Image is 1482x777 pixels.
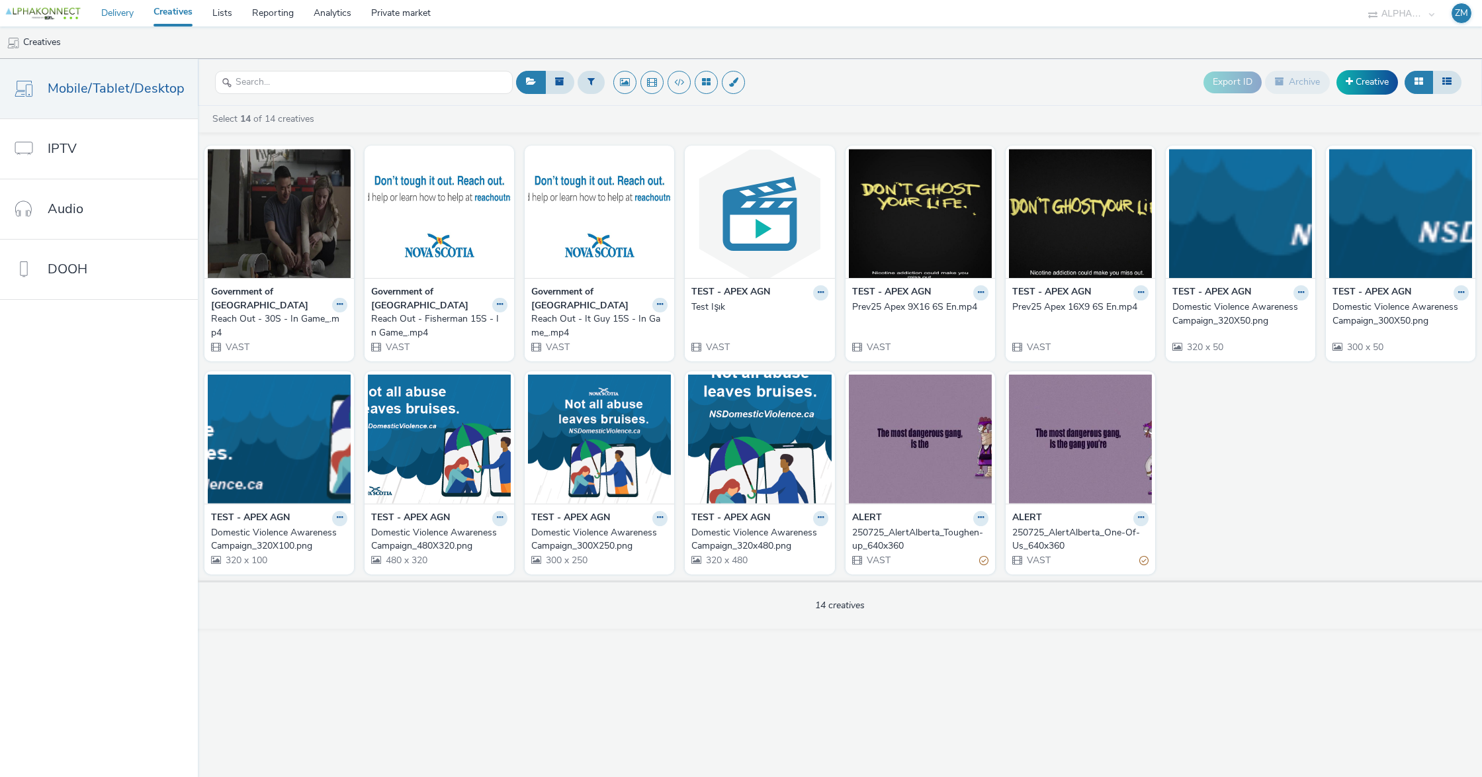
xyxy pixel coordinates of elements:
span: 300 x 50 [1346,341,1383,353]
div: 250725_AlertAlberta_One-Of-Us_640x360 [1012,526,1143,553]
img: 250725_AlertAlberta_One-Of-Us_640x360 visual [1009,375,1152,504]
img: Prev25 Apex 9X16 6S En.mp4 visual [849,149,992,278]
button: Table [1432,71,1461,93]
div: Reach Out - 30S - In Game_.mp4 [211,312,342,340]
span: 300 x 250 [545,554,588,567]
strong: ALERT [1012,511,1042,526]
span: VAST [224,341,249,353]
img: undefined Logo [3,5,83,22]
a: Prev25 Apex 9X16 6S En.mp4 [852,300,988,314]
span: VAST [865,554,891,567]
span: VAST [865,341,891,353]
strong: TEST - APEX AGN [1012,285,1091,300]
a: 250725_AlertAlberta_Toughen-up_640x360 [852,526,988,553]
span: 480 x 320 [384,554,427,567]
div: Domestic Violence Awareness Campaign_300X50.png [1332,300,1463,328]
div: Prev25 Apex 16X9 6S En.mp4 [1012,300,1143,314]
strong: Government of [GEOGRAPHIC_DATA] [531,285,649,312]
img: Test Işık visual [688,149,831,278]
span: VAST [1025,341,1051,353]
a: Domestic Violence Awareness Campaign_320X100.png [211,526,347,553]
strong: Government of [GEOGRAPHIC_DATA] [211,285,329,312]
img: Reach Out - It Guy 15S - In Game_.mp4 visual [528,149,671,278]
a: Domestic Violence Awareness Campaign_320X50.png [1172,300,1309,328]
img: Domestic Violence Awareness Campaign_320X100.png visual [208,375,351,504]
div: Domestic Violence Awareness Campaign_320X50.png [1172,300,1303,328]
span: 320 x 100 [224,554,267,567]
input: Search... [215,71,513,94]
div: Prev25 Apex 9X16 6S En.mp4 [852,300,983,314]
img: Reach Out - 30S - In Game_.mp4 visual [208,149,351,278]
span: 320 x 50 [1186,341,1223,353]
strong: TEST - APEX AGN [531,511,610,526]
span: Audio [48,199,83,218]
div: Domestic Violence Awareness Campaign_320X100.png [211,526,342,553]
a: Domestic Violence Awareness Campaign_300X50.png [1332,300,1469,328]
strong: Government of [GEOGRAPHIC_DATA] [371,285,489,312]
span: Mobile/Tablet/Desktop [48,79,185,98]
img: Domestic Violence Awareness Campaign_320x480.png visual [688,375,831,504]
button: Grid [1405,71,1433,93]
div: Reach Out - Fisherman 15S - In Game_.mp4 [371,312,502,340]
a: Reach Out - Fisherman 15S - In Game_.mp4 [371,312,507,340]
a: Creative [1336,70,1398,94]
strong: ALERT [852,511,882,526]
strong: TEST - APEX AGN [1332,285,1411,300]
div: Domestic Violence Awareness Campaign_300X250.png [531,526,662,553]
img: Domestic Violence Awareness Campaign_480X320.png visual [368,375,511,504]
span: 14 creatives [815,599,865,612]
a: 250725_AlertAlberta_One-Of-Us_640x360 [1012,526,1149,553]
img: Prev25 Apex 16X9 6S En.mp4 visual [1009,149,1152,278]
a: Reach Out - It Guy 15S - In Game_.mp4 [531,312,668,340]
strong: 14 [240,113,251,125]
a: Domestic Violence Awareness Campaign_300X250.png [531,526,668,553]
span: VAST [705,341,730,353]
img: mobile [7,36,20,50]
div: Test Işık [691,300,822,314]
a: Prev25 Apex 16X9 6S En.mp4 [1012,300,1149,314]
strong: TEST - APEX AGN [1172,285,1251,300]
div: Reach Out - It Guy 15S - In Game_.mp4 [531,312,662,340]
div: Domestic Violence Awareness Campaign_320x480.png [691,526,822,553]
span: VAST [545,341,570,353]
img: Reach Out - Fisherman 15S - In Game_.mp4 visual [368,149,511,278]
span: 320 x 480 [705,554,748,567]
a: Test Işık [691,300,828,314]
div: Partially valid [979,554,988,568]
span: DOOH [48,259,87,279]
strong: TEST - APEX AGN [691,285,770,300]
a: Domestic Violence Awareness Campaign_480X320.png [371,526,507,553]
strong: TEST - APEX AGN [691,511,770,526]
span: IPTV [48,139,77,158]
img: 250725_AlertAlberta_Toughen-up_640x360 visual [849,375,992,504]
span: VAST [384,341,410,353]
div: 250725_AlertAlberta_Toughen-up_640x360 [852,526,983,553]
strong: TEST - APEX AGN [211,511,290,526]
button: Export ID [1203,71,1262,93]
strong: TEST - APEX AGN [371,511,450,526]
a: Domestic Violence Awareness Campaign_320x480.png [691,526,828,553]
div: Domestic Violence Awareness Campaign_480X320.png [371,526,502,553]
span: VAST [1025,554,1051,567]
img: Domestic Violence Awareness Campaign_300X250.png visual [528,375,671,504]
img: Domestic Violence Awareness Campaign_320X50.png visual [1169,149,1312,278]
img: Domestic Violence Awareness Campaign_300X50.png visual [1329,149,1472,278]
div: ZM [1455,3,1468,23]
strong: TEST - APEX AGN [852,285,931,300]
a: Reach Out - 30S - In Game_.mp4 [211,312,347,340]
div: Partially valid [1139,554,1149,568]
button: Archive [1265,71,1330,93]
a: Select of 14 creatives [211,113,320,125]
